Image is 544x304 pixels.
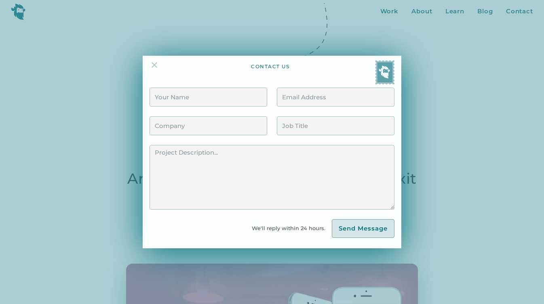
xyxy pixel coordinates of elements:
[150,88,394,238] form: Contact Form
[252,224,332,233] div: We'll reply within 24 hours.
[277,116,394,135] input: Job Title
[150,88,267,107] input: Your Name
[251,63,289,84] div: contact us
[150,60,159,70] img: Close Icon
[150,116,267,135] input: Company
[277,88,394,107] input: Email Address
[375,60,394,84] img: Yeti postage stamp
[332,219,394,238] input: Send Message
